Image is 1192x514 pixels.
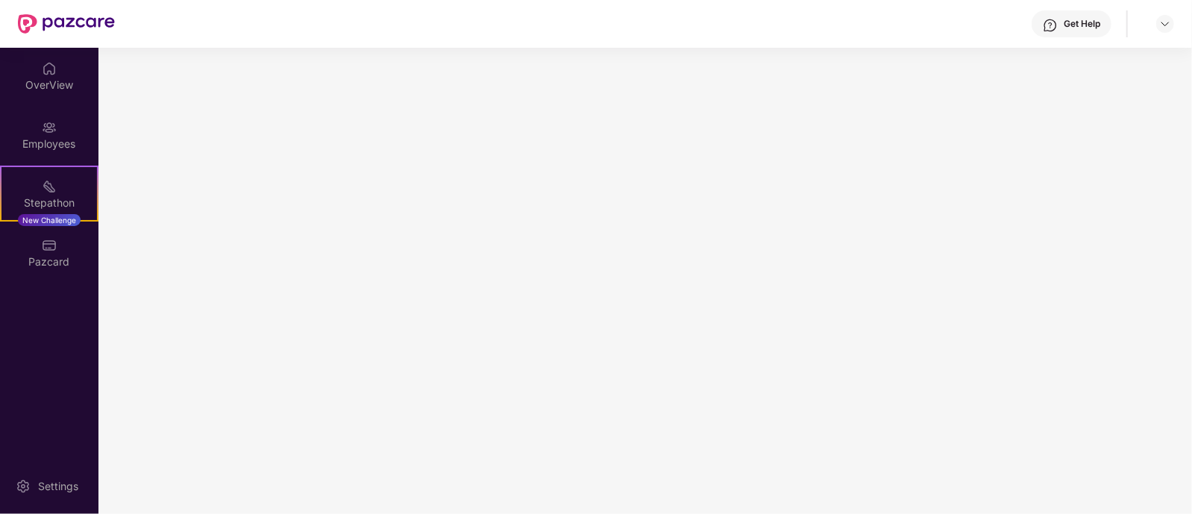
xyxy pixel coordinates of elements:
img: svg+xml;base64,PHN2ZyB4bWxucz0iaHR0cDovL3d3dy53My5vcmcvMjAwMC9zdmciIHdpZHRoPSIyMSIgaGVpZ2h0PSIyMC... [42,179,57,194]
div: Get Help [1064,18,1100,30]
div: New Challenge [18,214,81,226]
img: svg+xml;base64,PHN2ZyBpZD0iU2V0dGluZy0yMHgyMCIgeG1sbnM9Imh0dHA6Ly93d3cudzMub3JnLzIwMDAvc3ZnIiB3aW... [16,479,31,494]
img: svg+xml;base64,PHN2ZyBpZD0iUGF6Y2FyZCIgeG1sbnM9Imh0dHA6Ly93d3cudzMub3JnLzIwMDAvc3ZnIiB3aWR0aD0iMj... [42,238,57,253]
div: Stepathon [1,195,97,210]
img: svg+xml;base64,PHN2ZyBpZD0iRHJvcGRvd24tMzJ4MzIiIHhtbG5zPSJodHRwOi8vd3d3LnczLm9yZy8yMDAwL3N2ZyIgd2... [1159,18,1171,30]
img: svg+xml;base64,PHN2ZyBpZD0iRW1wbG95ZWVzIiB4bWxucz0iaHR0cDovL3d3dy53My5vcmcvMjAwMC9zdmciIHdpZHRoPS... [42,120,57,135]
img: svg+xml;base64,PHN2ZyBpZD0iSGVscC0zMngzMiIgeG1sbnM9Imh0dHA6Ly93d3cudzMub3JnLzIwMDAvc3ZnIiB3aWR0aD... [1043,18,1058,33]
img: svg+xml;base64,PHN2ZyBpZD0iSG9tZSIgeG1sbnM9Imh0dHA6Ly93d3cudzMub3JnLzIwMDAvc3ZnIiB3aWR0aD0iMjAiIG... [42,61,57,76]
img: New Pazcare Logo [18,14,115,34]
div: Settings [34,479,83,494]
